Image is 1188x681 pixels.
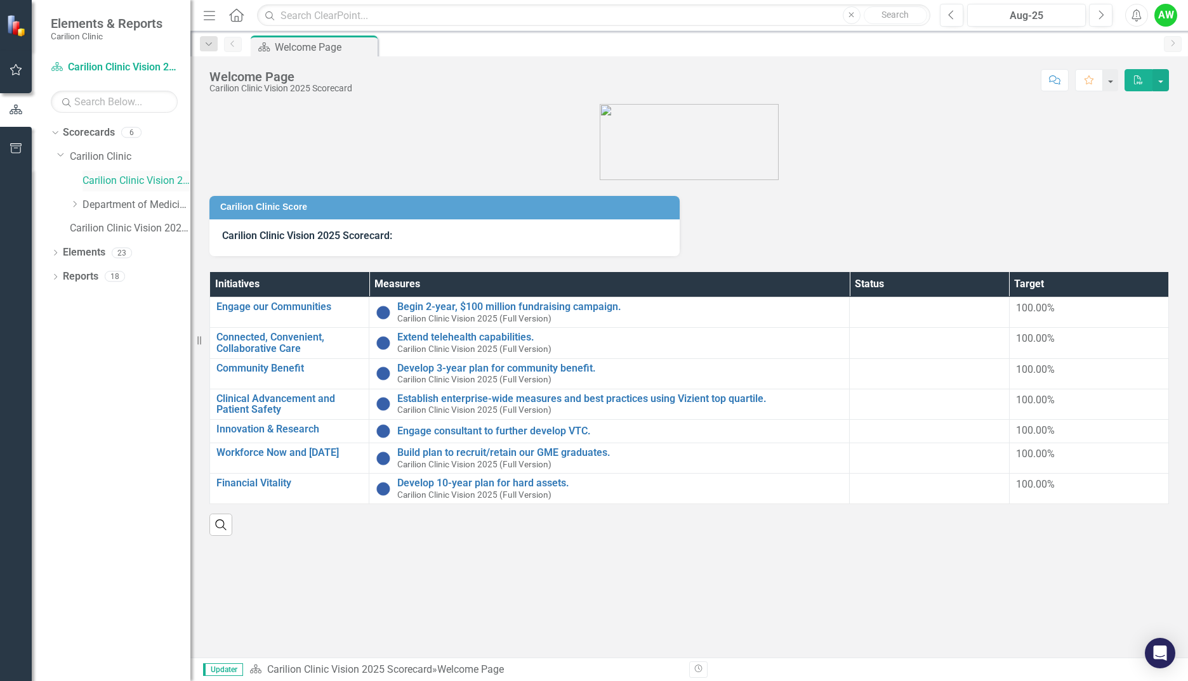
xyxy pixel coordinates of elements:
[216,447,362,458] a: Workforce Now and [DATE]
[376,396,391,412] img: No Information
[369,389,850,419] td: Double-Click to Edit Right Click for Context Menu
[216,393,362,415] a: Clinical Advancement and Patient Safety
[397,477,843,489] a: Develop 10-year plan for hard assets.
[397,490,551,500] span: Carilion Clinic Vision 2025 (Full Version)
[209,84,352,93] div: Carilion Clinic Vision 2025 Scorecard
[203,663,243,676] span: Updater
[967,4,1086,27] button: Aug-25
[397,425,843,437] a: Engage consultant to further develop VTC.
[216,301,362,313] a: Engage our Communities
[210,297,369,328] td: Double-Click to Edit Right Click for Context Menu
[210,474,369,504] td: Double-Click to Edit Right Click for Context Menu
[112,247,132,258] div: 23
[220,202,673,212] h3: Carilion Clinic Score
[376,305,391,320] img: No Information
[210,443,369,473] td: Double-Click to Edit Right Click for Context Menu
[397,332,843,343] a: Extend telehealth capabilities.
[63,269,98,284] a: Reports
[216,477,362,489] a: Financial Vitality
[397,363,843,374] a: Develop 3-year plan for community benefit.
[257,4,930,27] input: Search ClearPoint...
[369,474,850,504] td: Double-Click to Edit Right Click for Context Menu
[63,126,115,140] a: Scorecards
[972,8,1081,23] div: Aug-25
[1016,332,1055,344] span: 100.00%
[397,405,551,415] span: Carilion Clinic Vision 2025 (Full Version)
[216,424,362,435] a: Innovation & Research
[376,481,391,496] img: No Information
[51,91,178,113] input: Search Below...
[397,459,551,469] span: Carilion Clinic Vision 2025 (Full Version)
[369,328,850,358] td: Double-Click to Edit Right Click for Context Menu
[210,358,369,389] td: Double-Click to Edit Right Click for Context Menu
[1016,394,1055,406] span: 100.00%
[210,419,369,443] td: Double-Click to Edit Right Click for Context Menu
[1016,363,1055,375] span: 100.00%
[376,451,391,466] img: No Information
[51,31,162,41] small: Carilion Clinic
[51,60,178,75] a: Carilion Clinic Vision 2025 Scorecard
[1016,448,1055,460] span: 100.00%
[397,393,843,405] a: Establish enterprise-wide measures and best practices using Vizient top quartile.
[376,424,391,439] img: No Information
[397,313,551,323] span: Carilion Clinic Vision 2025 (Full Version)
[437,663,504,675] div: Welcome Page
[249,663,680,677] div: »
[397,374,551,384] span: Carilion Clinic Vision 2025 (Full Version)
[397,447,843,458] a: Build plan to recruit/retain our GME graduates.
[369,419,850,443] td: Double-Click to Edit Right Click for Context Menu
[1154,4,1177,27] button: AW
[210,328,369,358] td: Double-Click to Edit Right Click for Context Menu
[600,104,779,180] img: carilion%20clinic%20logo%202.0.png
[6,15,29,37] img: ClearPoint Strategy
[369,358,850,389] td: Double-Click to Edit Right Click for Context Menu
[82,174,190,188] a: Carilion Clinic Vision 2025 Scorecard
[63,245,105,260] a: Elements
[51,16,162,31] span: Elements & Reports
[70,221,190,236] a: Carilion Clinic Vision 2025 (Full Version)
[1016,302,1055,314] span: 100.00%
[70,150,190,164] a: Carilion Clinic
[397,344,551,354] span: Carilion Clinic Vision 2025 (Full Version)
[881,10,909,20] span: Search
[376,335,391,351] img: No Information
[82,198,190,212] a: Department of Medicine
[1016,424,1055,436] span: 100.00%
[210,389,369,419] td: Double-Click to Edit Right Click for Context Menu
[216,363,362,374] a: Community Benefit
[397,301,843,313] a: Begin 2-year, $100 million fundraising campaign.
[1016,478,1055,490] span: 100.00%
[864,6,927,24] button: Search
[105,271,125,282] div: 18
[121,127,142,138] div: 6
[369,297,850,328] td: Double-Click to Edit Right Click for Context Menu
[369,443,850,473] td: Double-Click to Edit Right Click for Context Menu
[267,663,432,675] a: Carilion Clinic Vision 2025 Scorecard
[1145,638,1175,668] div: Open Intercom Messenger
[275,39,374,55] div: Welcome Page
[209,70,352,84] div: Welcome Page
[216,332,362,354] a: Connected, Convenient, Collaborative Care
[222,230,392,242] strong: Carilion Clinic Vision 2025 Scorecard:
[376,366,391,381] img: No Information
